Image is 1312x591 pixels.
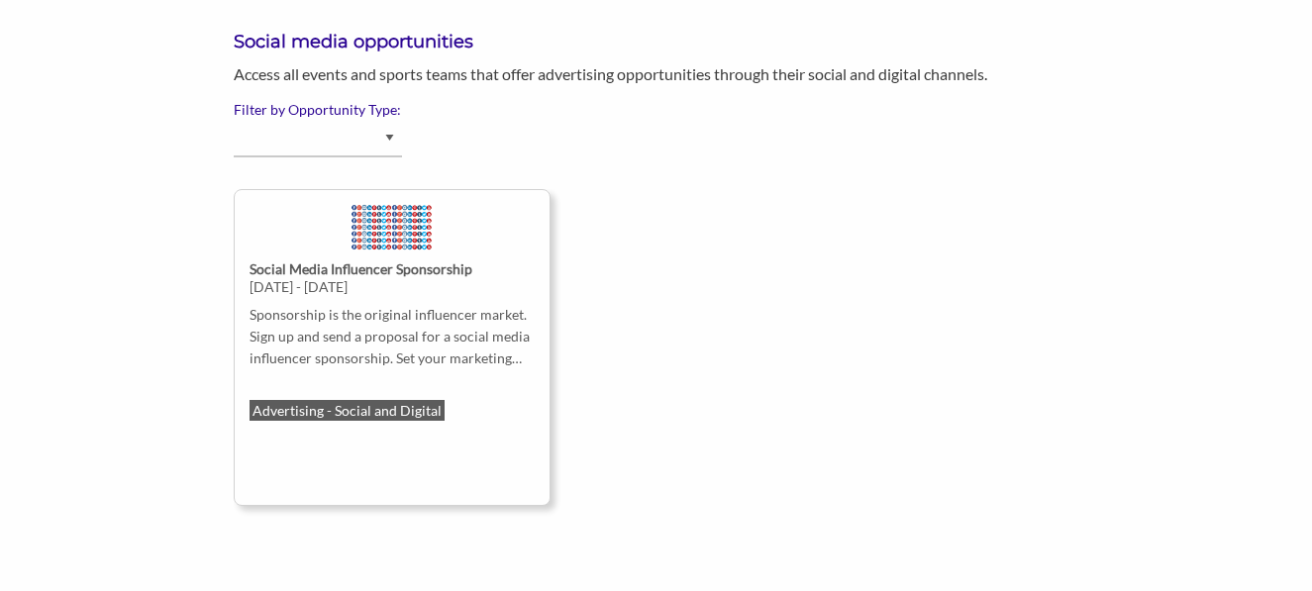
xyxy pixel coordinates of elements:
[250,304,535,370] p: Sponsorship is the original influencer market. Sign up and send a proposal for a social media inf...
[250,190,535,386] a: Social Media Influencer Sponsorship LogoSocial Media Influencer Sponsorship[DATE] - [DATE]Sponsor...
[219,62,1039,86] div: Access all events and sports teams that offer advertising opportunities through their social and ...
[350,203,436,260] img: Social Media Influencer Sponsorship Logo
[234,30,1297,54] h3: Social media opportunities
[250,260,472,277] strong: Social Media Influencer Sponsorship
[250,400,445,421] a: Advertising - Social and Digital
[234,101,1297,119] label: Filter by Opportunity Type:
